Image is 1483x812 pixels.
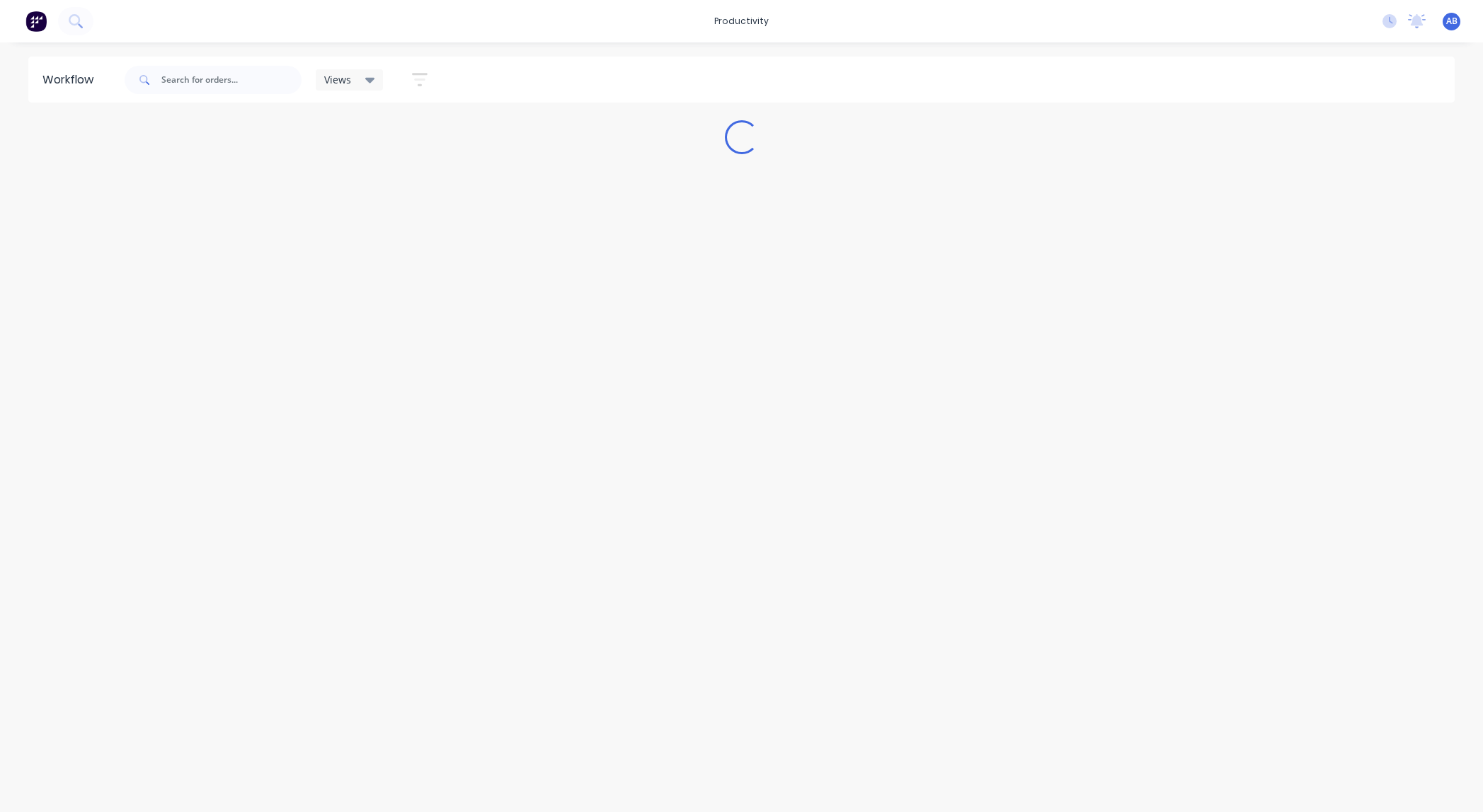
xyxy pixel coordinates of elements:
[707,11,776,32] div: productivity
[324,72,351,87] span: Views
[161,66,302,94] input: Search for orders...
[42,71,101,88] div: Workflow
[1446,15,1458,28] span: AB
[25,11,47,32] img: Factory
